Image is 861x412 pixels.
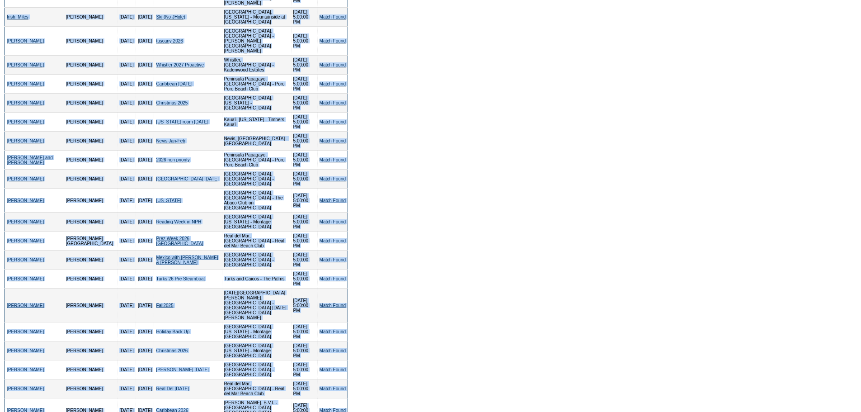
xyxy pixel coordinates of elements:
a: Holiday Back Up [156,329,189,334]
a: Match Found [320,81,346,86]
a: [PERSON_NAME] [7,329,44,334]
td: Turks and Caicos - The Palms [222,270,291,289]
a: Mexico with [PERSON_NAME] & [PERSON_NAME] [156,255,218,265]
a: Match Found [320,276,346,281]
td: [PERSON_NAME] [64,75,118,94]
a: Match Found [320,238,346,243]
td: [DATE] [136,379,154,398]
td: [DATE] 5:00:00 PM [291,170,317,189]
td: [GEOGRAPHIC_DATA], [GEOGRAPHIC_DATA] - [PERSON_NAME][GEOGRAPHIC_DATA][PERSON_NAME] [222,27,291,56]
td: [DATE] [136,113,154,132]
td: [DATE] 5:00:00 PM [291,270,317,289]
td: [DATE] [136,27,154,56]
td: [PERSON_NAME] [64,56,118,75]
a: [PERSON_NAME] [7,276,44,281]
td: [DATE] [136,213,154,232]
a: [PERSON_NAME] [7,303,44,308]
a: [PERSON_NAME] [7,219,44,224]
td: [DATE] [136,94,154,113]
a: [PERSON_NAME] [7,367,44,372]
td: [DATE] [136,170,154,189]
td: [DATE] [136,75,154,94]
td: [DATE] [118,251,136,270]
td: [DATE] [118,27,136,56]
td: [DATE] [118,360,136,379]
a: [PERSON_NAME] and [PERSON_NAME] [7,155,53,165]
td: [DATE] [118,56,136,75]
td: [PERSON_NAME] [64,170,118,189]
td: [DATE] 5:00:00 PM [291,75,317,94]
td: [GEOGRAPHIC_DATA], [US_STATE] - Mountainside at [GEOGRAPHIC_DATA] [222,8,291,27]
a: [PERSON_NAME] [7,348,44,353]
td: [DATE] 5:00:00 PM [291,360,317,379]
td: Nevis, [GEOGRAPHIC_DATA] - [GEOGRAPHIC_DATA] [222,132,291,151]
td: [DATE] [136,132,154,151]
a: Fall2025 [156,303,173,308]
td: [PERSON_NAME][GEOGRAPHIC_DATA] [64,232,118,251]
td: [DATE] 5:00:00 PM [291,379,317,398]
a: Match Found [320,14,346,19]
td: [GEOGRAPHIC_DATA], [GEOGRAPHIC_DATA] - [GEOGRAPHIC_DATA] [222,251,291,270]
td: [DATE] 5:00:00 PM [291,113,317,132]
td: Peninsula Papagayo, [GEOGRAPHIC_DATA] - Poro Poro Beach Club [222,151,291,170]
a: tuscany 2026 [156,38,183,43]
a: Prez Week 2026 [GEOGRAPHIC_DATA] [156,236,203,246]
a: Match Found [320,176,346,181]
td: [GEOGRAPHIC_DATA], [US_STATE] - [GEOGRAPHIC_DATA] [222,94,291,113]
a: Match Found [320,198,346,203]
td: [PERSON_NAME] [64,213,118,232]
a: Reading Week in NPH [156,219,201,224]
td: [DATE] 5:00:00 PM [291,322,317,341]
a: [PERSON_NAME] [7,138,44,143]
a: [PERSON_NAME] [DATE] [156,367,209,372]
a: Match Found [320,329,346,334]
td: [DATE] 5:00:00 PM [291,341,317,360]
a: Christmas 2026 [156,348,188,353]
td: [DATE] [118,289,136,322]
td: [GEOGRAPHIC_DATA], [GEOGRAPHIC_DATA] - [GEOGRAPHIC_DATA] [222,360,291,379]
a: [PERSON_NAME] [7,198,44,203]
td: [DATE] [136,270,154,289]
td: [DATE] [118,170,136,189]
td: [DATE] [118,189,136,213]
a: Turks 26 Pre Steamboat [156,276,205,281]
td: [PERSON_NAME] [64,132,118,151]
a: Match Found [320,38,346,43]
td: [PERSON_NAME] [64,360,118,379]
td: Kaua'i, [US_STATE] - Timbers Kaua'i [222,113,291,132]
a: [PERSON_NAME] [7,257,44,262]
a: Whistler 2027 Proactive [156,62,204,67]
a: Match Found [320,257,346,262]
a: [PERSON_NAME] [7,176,44,181]
a: [US_STATE] [156,198,181,203]
a: Match Found [320,303,346,308]
td: [DATE] [136,189,154,213]
td: [PERSON_NAME] [64,379,118,398]
a: Nevis Jan-Feb [156,138,185,143]
td: [DATE] [136,56,154,75]
td: [DATE] [118,341,136,360]
a: [PERSON_NAME] [7,100,44,105]
a: Match Found [320,100,346,105]
td: [DATE] 5:00:00 PM [291,94,317,113]
a: [PERSON_NAME] [7,238,44,243]
a: Match Found [320,219,346,224]
td: [PERSON_NAME] [64,251,118,270]
td: [DATE] [118,75,136,94]
a: Match Found [320,119,346,124]
td: [DATE] [136,289,154,322]
td: [PERSON_NAME] [64,94,118,113]
td: [DATE] [118,322,136,341]
td: [PERSON_NAME] [64,8,118,27]
td: [PERSON_NAME] [64,270,118,289]
a: [PERSON_NAME] [7,62,44,67]
td: [DATE] [118,151,136,170]
a: [PERSON_NAME] [7,81,44,86]
a: [PERSON_NAME] [7,38,44,43]
a: Match Found [320,348,346,353]
td: [GEOGRAPHIC_DATA], [US_STATE] - Montage [GEOGRAPHIC_DATA] [222,322,291,341]
td: [DATE] [118,113,136,132]
td: [DATE][GEOGRAPHIC_DATA][PERSON_NAME], [GEOGRAPHIC_DATA] - [GEOGRAPHIC_DATA] [DATE][GEOGRAPHIC_DAT... [222,289,291,322]
td: [DATE] [118,8,136,27]
td: [DATE] 5:00:00 PM [291,56,317,75]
